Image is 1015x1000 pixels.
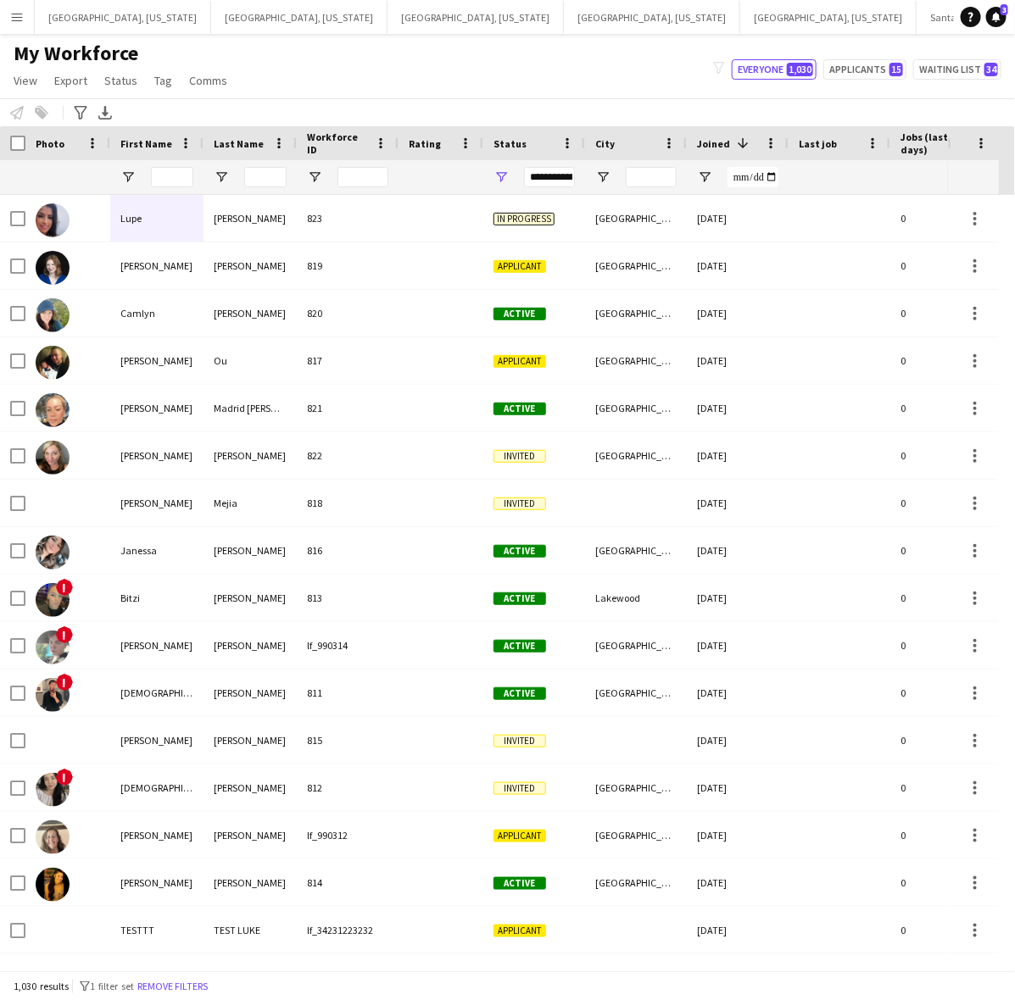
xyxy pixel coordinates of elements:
div: 823 [297,195,399,242]
button: Open Filter Menu [595,169,611,185]
span: Active [494,877,546,890]
div: 814 [297,859,399,906]
span: Status [494,137,527,150]
app-action-btn: Export XLSX [95,103,115,123]
div: [PERSON_NAME] [110,622,204,669]
span: Last job [799,137,837,150]
span: Active [494,403,546,415]
div: [GEOGRAPHIC_DATA] [585,432,687,479]
span: 1,030 [787,63,813,76]
div: 815 [297,717,399,764]
input: Joined Filter Input [728,167,778,187]
div: 0 [890,907,1001,953]
div: 816 [297,527,399,574]
input: City Filter Input [626,167,677,187]
div: 0 [890,480,1001,526]
div: [GEOGRAPHIC_DATA] [585,622,687,669]
span: Joined [697,137,730,150]
span: My Workforce [14,41,138,66]
div: [PERSON_NAME] [204,669,297,716]
div: [PERSON_NAME] [204,242,297,289]
div: Camlyn [110,290,204,336]
div: lf_990312 [297,812,399,858]
img: Bailey Wertzberger [36,251,70,285]
div: [GEOGRAPHIC_DATA] [585,385,687,431]
span: Active [494,640,546,653]
div: 0 [890,575,1001,621]
div: 0 [890,242,1001,289]
div: [PERSON_NAME] [204,859,297,906]
div: [GEOGRAPHIC_DATA] [585,242,687,289]
img: Bitzi Fansler [36,583,70,617]
img: Cameron Finn [36,631,70,664]
div: TESTTT [110,907,204,953]
span: Jobs (last 90 days) [901,131,970,156]
span: 3 [1001,4,1008,15]
div: [PERSON_NAME] [204,527,297,574]
div: [PERSON_NAME] [110,337,204,384]
div: [DATE] [687,527,789,574]
button: Open Filter Menu [214,169,229,185]
div: [DATE] [687,622,789,669]
div: lf_34231223232 [297,907,399,953]
span: First Name [120,137,172,150]
div: 0 [890,290,1001,336]
span: Export [54,73,87,88]
div: [GEOGRAPHIC_DATA] [585,337,687,384]
div: [PERSON_NAME] [204,195,297,242]
div: [DATE] [687,812,789,858]
div: 812 [297,764,399,811]
img: Erika Madrid de Cruz [36,393,70,427]
div: Madrid [PERSON_NAME] [204,385,297,431]
span: Invited [494,735,546,747]
span: Tag [154,73,172,88]
span: ! [56,769,73,786]
div: 0 [890,812,1001,858]
button: [GEOGRAPHIC_DATA], [US_STATE] [388,1,564,34]
div: [DATE] [687,337,789,384]
span: ! [56,674,73,691]
img: Lupe kimball [36,203,70,237]
button: Open Filter Menu [697,169,712,185]
button: [GEOGRAPHIC_DATA], [US_STATE] [35,1,211,34]
span: ! [56,579,73,596]
input: First Name Filter Input [151,167,193,187]
span: Applicant [494,925,546,937]
div: lf_990314 [297,622,399,669]
a: Tag [148,69,179,92]
img: Camlyn Bowen [36,298,70,332]
a: 3 [986,7,1007,27]
span: ! [56,626,73,643]
div: [DATE] [687,290,789,336]
div: 0 [890,859,1001,906]
div: [GEOGRAPHIC_DATA] [585,812,687,858]
span: Applicant [494,355,546,368]
button: Open Filter Menu [494,169,509,185]
div: [GEOGRAPHIC_DATA] [585,764,687,811]
button: Applicants15 [823,59,906,80]
div: 813 [297,575,399,621]
span: Active [494,308,546,320]
div: 0 [890,432,1001,479]
button: [GEOGRAPHIC_DATA], [US_STATE] [564,1,740,34]
div: [DEMOGRAPHIC_DATA] [110,669,204,716]
div: [GEOGRAPHIC_DATA] [585,527,687,574]
div: [PERSON_NAME] [204,622,297,669]
div: 818 [297,480,399,526]
input: Last Name Filter Input [244,167,287,187]
div: 0 [890,337,1001,384]
img: Janessa Revelez [36,536,70,569]
span: Applicant [494,830,546,842]
div: [DATE] [687,385,789,431]
a: Status [98,69,144,92]
div: [PERSON_NAME] [110,242,204,289]
span: Rating [409,137,441,150]
button: Everyone1,030 [732,59,817,80]
button: Waiting list34 [913,59,1001,80]
div: 819 [297,242,399,289]
div: Ou [204,337,297,384]
div: [GEOGRAPHIC_DATA] [585,859,687,906]
div: 817 [297,337,399,384]
div: 0 [890,669,1001,716]
span: City [595,137,615,150]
